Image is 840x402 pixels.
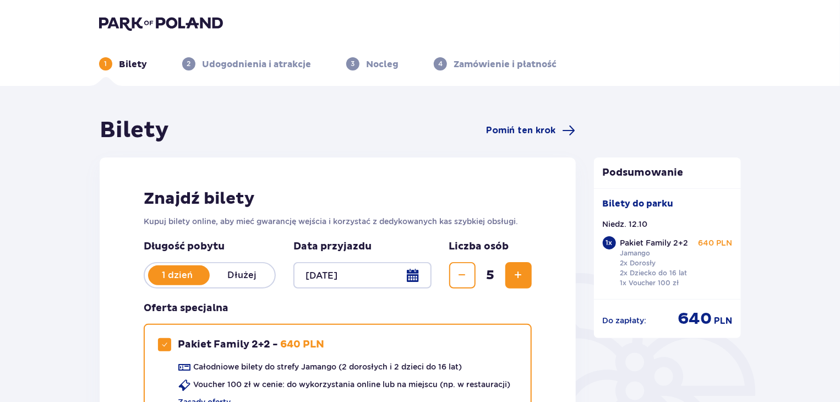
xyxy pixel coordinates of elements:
[478,267,503,284] span: 5
[678,308,712,329] span: 640
[210,269,275,281] p: Dłużej
[187,59,191,69] p: 2
[603,236,616,249] div: 1 x
[594,166,741,180] p: Podsumowanie
[346,57,399,70] div: 3Nocleg
[505,262,532,289] button: Zwiększ
[449,240,509,253] p: Liczba osób
[293,240,372,253] p: Data przyjazdu
[603,219,648,230] p: Niedz. 12.10
[280,338,324,351] p: 640 PLN
[487,124,576,137] a: Pomiń ten krok
[144,216,532,227] p: Kupuj bilety online, aby mieć gwarancję wejścia i korzystać z dedykowanych kas szybkiej obsługi.
[105,59,107,69] p: 1
[620,248,651,258] p: Jamango
[603,198,674,210] p: Bilety do parku
[99,57,147,70] div: 1Bilety
[487,124,556,137] span: Pomiń ten krok
[145,269,210,281] p: 1 dzień
[144,240,276,253] p: Długość pobytu
[454,58,557,70] p: Zamówienie i płatność
[99,15,223,31] img: Park of Poland logo
[438,59,443,69] p: 4
[620,258,688,288] p: 2x Dorosły 2x Dziecko do 16 lat 1x Voucher 100 zł
[202,58,311,70] p: Udogodnienia i atrakcje
[144,188,532,209] h2: Znajdź bilety
[603,315,647,326] p: Do zapłaty :
[182,57,311,70] div: 2Udogodnienia i atrakcje
[100,117,169,144] h1: Bilety
[178,338,278,351] p: Pakiet Family 2+2 -
[698,237,732,248] p: 640 PLN
[193,379,510,390] p: Voucher 100 zł w cenie: do wykorzystania online lub na miejscu (np. w restauracji)
[144,302,228,315] h3: Oferta specjalna
[351,59,355,69] p: 3
[714,315,732,327] span: PLN
[119,58,147,70] p: Bilety
[449,262,476,289] button: Zmniejsz
[193,361,462,372] p: Całodniowe bilety do strefy Jamango (2 dorosłych i 2 dzieci do 16 lat)
[620,237,689,248] p: Pakiet Family 2+2
[434,57,557,70] div: 4Zamówienie i płatność
[366,58,399,70] p: Nocleg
